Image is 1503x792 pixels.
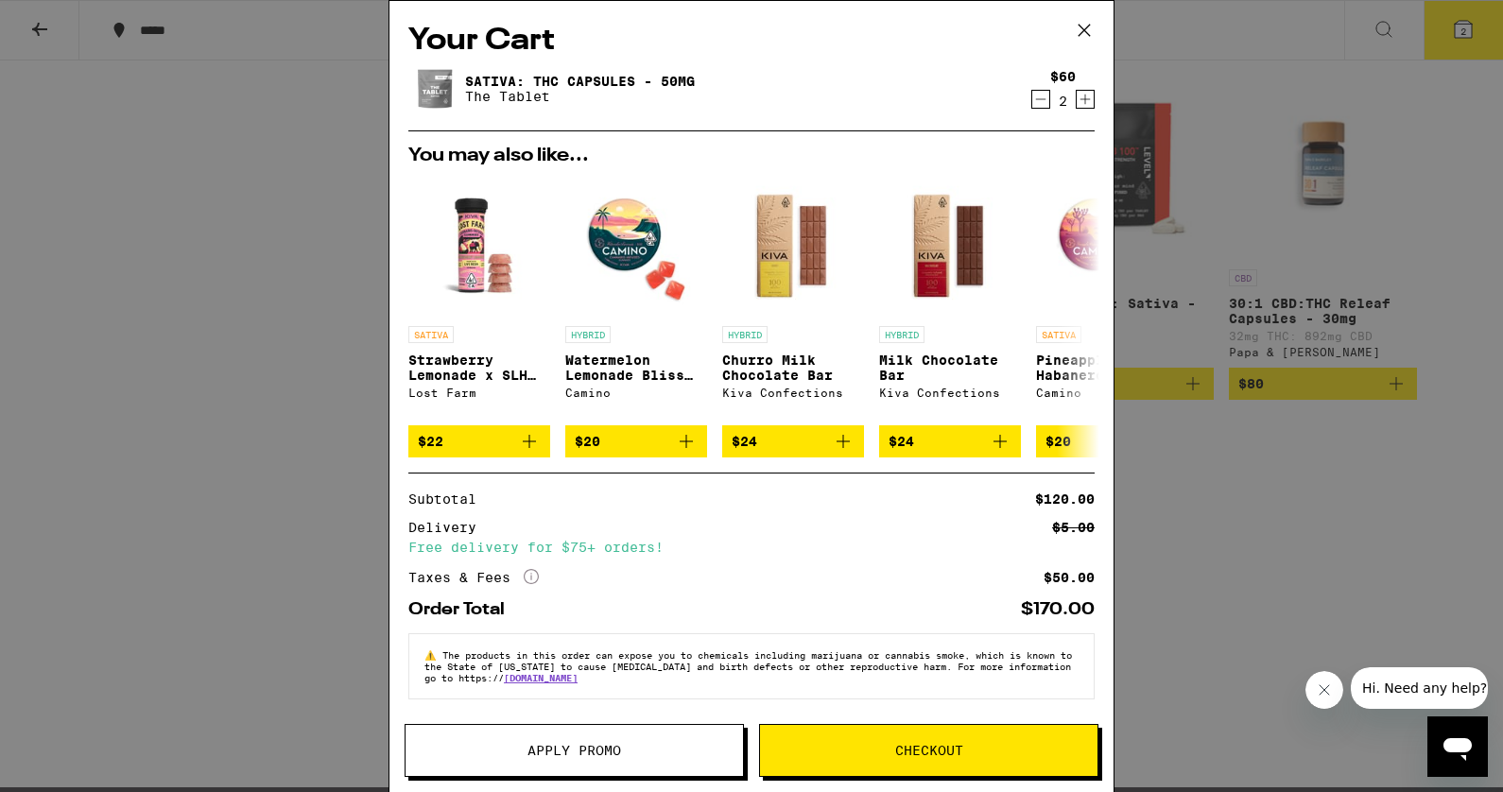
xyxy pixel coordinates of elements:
[465,89,695,104] p: The Tablet
[1427,716,1488,777] iframe: Button to launch messaging window
[1044,571,1095,584] div: $50.00
[722,175,864,317] img: Kiva Confections - Churro Milk Chocolate Bar
[1351,667,1488,709] iframe: Message from company
[565,353,707,383] p: Watermelon Lemonade Bliss Gummies
[1036,175,1178,425] a: Open page for Pineapple Habanero Uplifting Gummies from Camino
[424,649,442,661] span: ⚠️
[1305,671,1343,709] iframe: Close message
[879,326,924,343] p: HYBRID
[424,649,1072,683] span: The products in this order can expose you to chemicals including marijuana or cannabis smoke, whi...
[408,569,539,586] div: Taxes & Fees
[565,425,707,457] button: Add to bag
[1021,601,1095,618] div: $170.00
[895,744,963,757] span: Checkout
[565,326,611,343] p: HYBRID
[408,146,1095,165] h2: You may also like...
[565,175,707,317] img: Camino - Watermelon Lemonade Bliss Gummies
[565,387,707,399] div: Camino
[732,434,757,449] span: $24
[879,387,1021,399] div: Kiva Confections
[879,425,1021,457] button: Add to bag
[722,425,864,457] button: Add to bag
[408,353,550,383] p: Strawberry Lemonade x SLH Live Resin Gummies
[575,434,600,449] span: $20
[408,387,550,399] div: Lost Farm
[1036,353,1178,383] p: Pineapple Habanero Uplifting Gummies
[408,492,490,506] div: Subtotal
[465,74,695,89] a: SATIVA: THC Capsules - 50mg
[408,601,518,618] div: Order Total
[879,175,1021,317] img: Kiva Confections - Milk Chocolate Bar
[1076,90,1095,109] button: Increment
[408,175,550,317] img: Lost Farm - Strawberry Lemonade x SLH Live Resin Gummies
[1036,175,1178,317] img: Camino - Pineapple Habanero Uplifting Gummies
[1031,90,1050,109] button: Decrement
[1035,492,1095,506] div: $120.00
[405,724,744,777] button: Apply Promo
[879,175,1021,425] a: Open page for Milk Chocolate Bar from Kiva Confections
[408,175,550,425] a: Open page for Strawberry Lemonade x SLH Live Resin Gummies from Lost Farm
[1045,434,1071,449] span: $20
[1050,69,1076,84] div: $60
[504,672,578,683] a: [DOMAIN_NAME]
[1052,521,1095,534] div: $5.00
[565,175,707,425] a: Open page for Watermelon Lemonade Bliss Gummies from Camino
[759,724,1098,777] button: Checkout
[527,744,621,757] span: Apply Promo
[722,353,864,383] p: Churro Milk Chocolate Bar
[879,353,1021,383] p: Milk Chocolate Bar
[418,434,443,449] span: $22
[722,326,768,343] p: HYBRID
[408,541,1095,554] div: Free delivery for $75+ orders!
[1036,425,1178,457] button: Add to bag
[1050,94,1076,109] div: 2
[722,387,864,399] div: Kiva Confections
[1036,387,1178,399] div: Camino
[889,434,914,449] span: $24
[408,425,550,457] button: Add to bag
[408,521,490,534] div: Delivery
[1036,326,1081,343] p: SATIVA
[408,20,1095,62] h2: Your Cart
[722,175,864,425] a: Open page for Churro Milk Chocolate Bar from Kiva Confections
[408,62,461,115] img: SATIVA: THC Capsules - 50mg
